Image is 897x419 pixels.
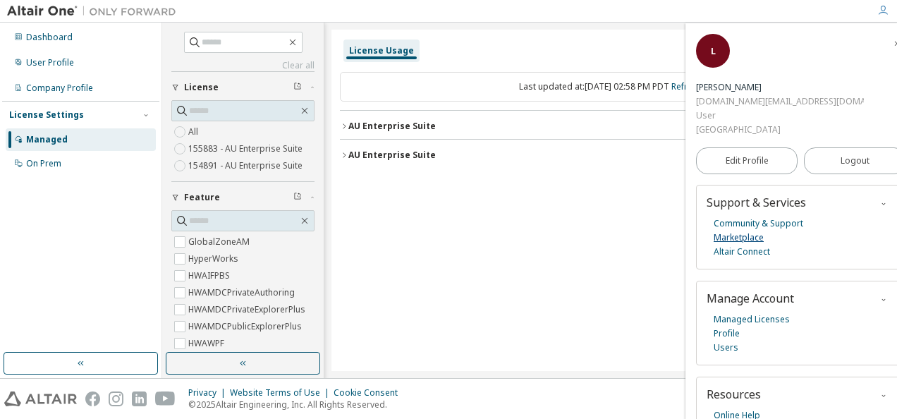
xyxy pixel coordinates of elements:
[26,57,74,68] div: User Profile
[696,147,798,174] a: Edit Profile
[340,72,881,102] div: Last updated at: [DATE] 02:58 PM PDT
[696,95,864,109] div: [DOMAIN_NAME][EMAIL_ADDRESS][DOMAIN_NAME]
[707,387,761,402] span: Resources
[349,45,414,56] div: License Usage
[714,327,740,341] a: Profile
[334,387,406,399] div: Cookie Consent
[109,391,123,406] img: instagram.svg
[714,341,738,355] a: Users
[4,391,77,406] img: altair_logo.svg
[188,318,305,335] label: HWAMDCPublicExplorerPlus
[696,123,864,137] div: [GEOGRAPHIC_DATA]
[188,284,298,301] label: HWAMDCPrivateAuthoring
[188,387,230,399] div: Privacy
[230,387,334,399] div: Website Terms of Use
[841,154,869,168] span: Logout
[188,233,252,250] label: GlobalZoneAM
[188,301,308,318] label: HWAMDCPrivateExplorerPlus
[348,121,436,132] div: AU Enterprise Suite
[188,157,305,174] label: 154891 - AU Enterprise Suite
[188,123,201,140] label: All
[7,4,183,18] img: Altair One
[671,80,702,92] a: Refresh
[348,150,436,161] div: AU Enterprise Suite
[132,391,147,406] img: linkedin.svg
[714,231,764,245] a: Marketplace
[184,192,220,203] span: Feature
[171,60,315,71] a: Clear all
[707,291,794,306] span: Manage Account
[188,140,305,157] label: 155883 - AU Enterprise Suite
[188,335,227,352] label: HWAWPF
[184,82,219,93] span: License
[188,399,406,411] p: © 2025 Altair Engineering, Inc. All Rights Reserved.
[188,267,233,284] label: HWAIFPBS
[26,83,93,94] div: Company Profile
[696,109,864,123] div: User
[340,140,881,171] button: AU Enterprise SuiteLicense ID: 154891
[707,195,806,210] span: Support & Services
[714,245,770,259] a: Altair Connect
[26,32,73,43] div: Dashboard
[293,192,302,203] span: Clear filter
[9,109,84,121] div: License Settings
[714,217,803,231] a: Community & Support
[714,312,790,327] a: Managed Licenses
[85,391,100,406] img: facebook.svg
[188,250,241,267] label: HyperWorks
[171,72,315,103] button: License
[696,80,864,95] div: Liwei Wang
[293,82,302,93] span: Clear filter
[26,158,61,169] div: On Prem
[340,111,881,142] button: AU Enterprise SuiteLicense ID: 155883
[726,155,769,166] span: Edit Profile
[711,45,716,57] span: L
[171,182,315,213] button: Feature
[26,134,68,145] div: Managed
[155,391,176,406] img: youtube.svg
